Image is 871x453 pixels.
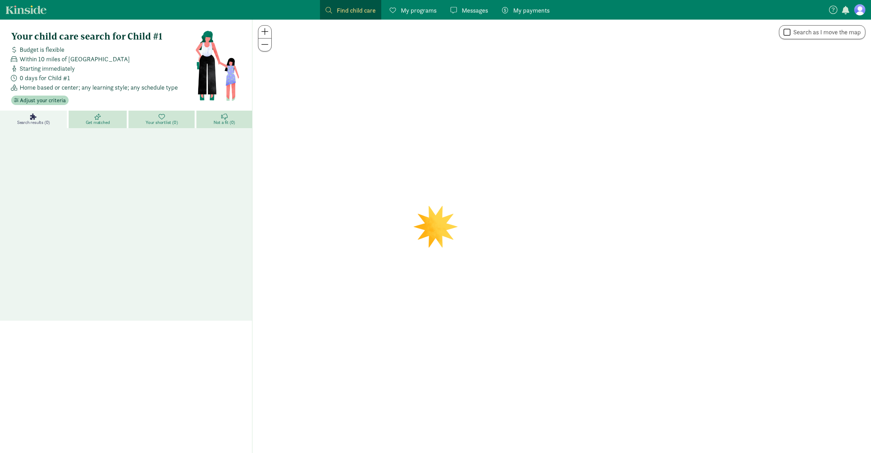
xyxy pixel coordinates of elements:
span: 0 days for Child #1 [20,73,70,83]
span: Not a fit (0) [214,120,235,125]
a: Kinside [6,5,47,14]
button: Adjust your criteria [11,96,69,105]
a: Not a fit (0) [196,111,252,128]
a: Your shortlist (0) [128,111,196,128]
span: Search results (0) [17,120,50,125]
span: Home based or center; any learning style; any schedule type [20,83,178,92]
span: Messages [462,6,488,15]
span: Your shortlist (0) [146,120,177,125]
label: Search as I move the map [790,28,861,36]
span: My programs [401,6,437,15]
span: Find child care [337,6,376,15]
span: Budget is flexible [20,45,64,54]
span: Get matched [86,120,110,125]
span: My payments [513,6,550,15]
span: Starting immediately [20,64,75,73]
a: Get matched [69,111,128,128]
span: Within 10 miles of [GEOGRAPHIC_DATA] [20,54,130,64]
h4: Your child care search for Child #1 [11,31,195,42]
span: Adjust your criteria [20,96,66,105]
